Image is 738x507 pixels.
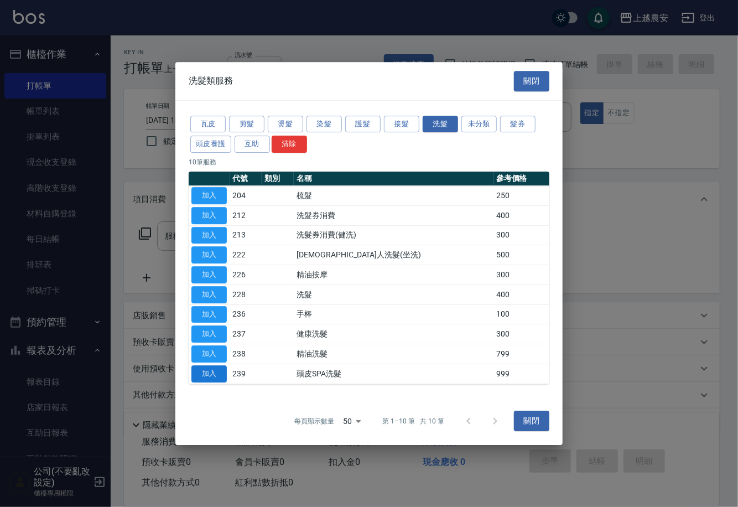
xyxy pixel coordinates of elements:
p: 每頁顯示數量 [294,416,334,426]
td: 204 [230,186,262,206]
button: 加入 [191,286,227,303]
button: 護髮 [345,116,381,133]
button: 接髮 [384,116,419,133]
button: 髮券 [500,116,536,133]
button: 加入 [191,325,227,343]
p: 第 1–10 筆 共 10 筆 [383,416,444,426]
button: 關閉 [514,71,549,91]
button: 加入 [191,246,227,263]
td: 300 [493,324,549,344]
button: 瓦皮 [190,116,226,133]
td: 300 [493,265,549,285]
button: 未分類 [461,116,497,133]
td: 洗髮 [294,284,493,304]
button: 加入 [191,306,227,323]
td: 300 [493,225,549,245]
button: 加入 [191,227,227,244]
button: 染髮 [306,116,342,133]
td: 238 [230,344,262,364]
td: 手棒 [294,304,493,324]
td: 799 [493,344,549,364]
th: 名稱 [294,172,493,186]
td: 精油洗髮 [294,344,493,364]
button: 關閉 [514,411,549,432]
td: 頭皮SPA洗髮 [294,364,493,384]
td: [DEMOGRAPHIC_DATA]人洗髮(坐洗) [294,245,493,265]
td: 239 [230,364,262,384]
td: 400 [493,284,549,304]
th: 代號 [230,172,262,186]
td: 精油按摩 [294,265,493,285]
button: 加入 [191,187,227,204]
div: 50 [339,406,365,436]
button: 燙髮 [268,116,303,133]
td: 236 [230,304,262,324]
span: 洗髮類服務 [189,75,233,86]
button: 加入 [191,207,227,224]
button: 加入 [191,365,227,382]
button: 互助 [235,136,270,153]
td: 222 [230,245,262,265]
button: 剪髮 [229,116,264,133]
td: 237 [230,324,262,344]
button: 加入 [191,266,227,283]
button: 頭皮養護 [190,136,231,153]
th: 類別 [262,172,294,186]
td: 213 [230,225,262,245]
th: 參考價格 [493,172,549,186]
td: 228 [230,284,262,304]
button: 加入 [191,345,227,363]
td: 250 [493,186,549,206]
td: 100 [493,304,549,324]
p: 10 筆服務 [189,157,549,167]
td: 梳髮 [294,186,493,206]
td: 500 [493,245,549,265]
td: 健康洗髮 [294,324,493,344]
td: 999 [493,364,549,384]
button: 清除 [272,136,307,153]
td: 洗髮券消費(健洗) [294,225,493,245]
td: 226 [230,265,262,285]
td: 洗髮券消費 [294,205,493,225]
td: 400 [493,205,549,225]
td: 212 [230,205,262,225]
button: 洗髮 [423,116,458,133]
